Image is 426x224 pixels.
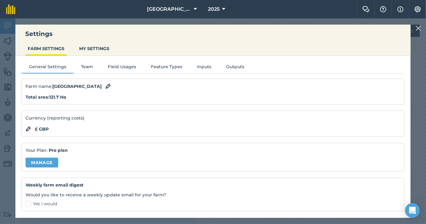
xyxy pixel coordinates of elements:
button: Outputs [219,63,252,73]
img: fieldmargin Logo [6,4,15,14]
button: Inputs [190,63,219,73]
a: Manage [26,158,58,167]
div: Open Intercom Messenger [405,203,420,218]
img: A cog icon [414,6,421,12]
strong: [GEOGRAPHIC_DATA] [52,84,102,89]
button: General Settings [22,63,74,73]
span: 2025 [208,6,220,13]
img: Two speech bubbles overlapping with the left bubble in the forefront [362,6,370,12]
button: Field Usages [100,63,144,73]
button: Feature Types [144,63,190,73]
img: svg+xml;base64,PHN2ZyB4bWxucz0iaHR0cDovL3d3dy53My5vcmcvMjAwMC9zdmciIHdpZHRoPSIxNyIgaGVpZ2h0PSIxNy... [397,6,404,13]
img: A question mark icon [379,6,387,12]
button: Team [74,63,100,73]
span: Farm name : [26,83,102,90]
button: FARM SETTINGS [25,43,67,54]
p: Currency (reporting costs) [26,115,400,121]
label: Yes I would [26,201,400,207]
strong: Total area : 121.7 Ha [26,94,66,100]
strong: Pro plan [49,147,68,153]
h4: Weekly farm email digest [26,182,400,188]
img: svg+xml;base64,PHN2ZyB4bWxucz0iaHR0cDovL3d3dy53My5vcmcvMjAwMC9zdmciIHdpZHRoPSIxOCIgaGVpZ2h0PSIyNC... [105,83,111,90]
button: MY SETTINGS [77,43,112,54]
strong: £ GBP [35,126,49,132]
p: Your Plan: [26,147,400,154]
img: svg+xml;base64,PHN2ZyB4bWxucz0iaHR0cDovL3d3dy53My5vcmcvMjAwMC9zdmciIHdpZHRoPSIyMiIgaGVpZ2h0PSIzMC... [416,25,421,32]
h3: Settings [15,29,411,38]
img: svg+xml;base64,PHN2ZyB4bWxucz0iaHR0cDovL3d3dy53My5vcmcvMjAwMC9zdmciIHdpZHRoPSIxOCIgaGVpZ2h0PSIyNC... [26,125,31,133]
p: Would you like to receive a weekly update email for your farm? [26,191,400,198]
span: [GEOGRAPHIC_DATA] [147,6,191,13]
